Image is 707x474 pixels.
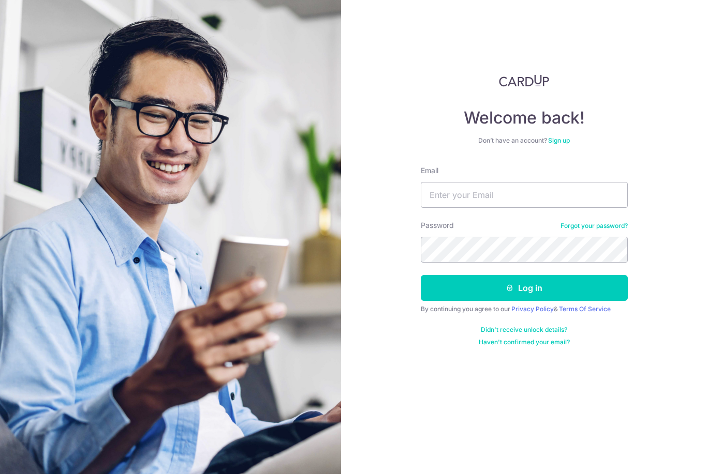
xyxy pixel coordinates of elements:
a: Sign up [548,136,570,144]
a: Terms Of Service [559,305,611,313]
label: Email [421,165,438,176]
input: Enter your Email [421,182,628,208]
button: Log in [421,275,628,301]
div: By continuing you agree to our & [421,305,628,313]
img: CardUp Logo [499,74,550,87]
a: Haven't confirmed your email? [479,338,570,346]
label: Password [421,220,454,231]
a: Didn't receive unlock details? [481,326,567,334]
h4: Welcome back! [421,108,628,128]
div: Don’t have an account? [421,136,628,145]
a: Privacy Policy [511,305,554,313]
a: Forgot your password? [561,222,628,230]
